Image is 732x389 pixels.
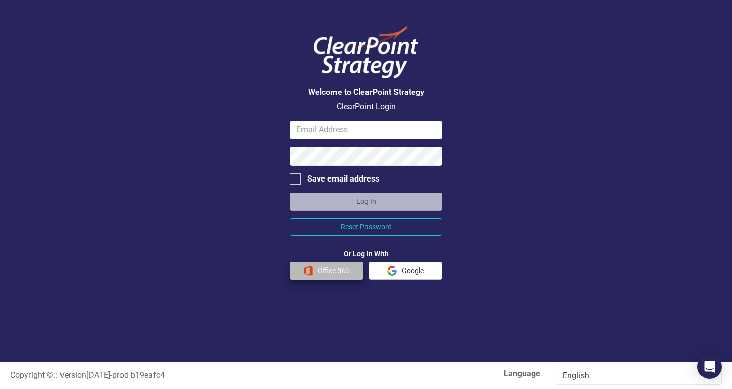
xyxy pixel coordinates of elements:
[3,370,366,381] div: :: Version [DATE] - prod b19eafc4
[697,354,722,379] div: Open Intercom Messenger
[333,249,399,259] div: Or Log In With
[374,368,540,380] label: Language
[290,87,442,97] h3: Welcome to ClearPoint Strategy
[563,370,704,382] div: English
[10,370,53,380] span: Copyright ©
[307,173,379,185] div: Save email address
[290,262,363,280] button: Office 365
[305,20,427,85] img: ClearPoint Logo
[290,101,442,113] p: ClearPoint Login
[387,266,397,276] img: Google
[303,266,313,276] img: Office 365
[290,193,442,211] button: Log In
[290,121,442,139] input: Email Address
[290,218,442,236] button: Reset Password
[369,262,442,280] button: Google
